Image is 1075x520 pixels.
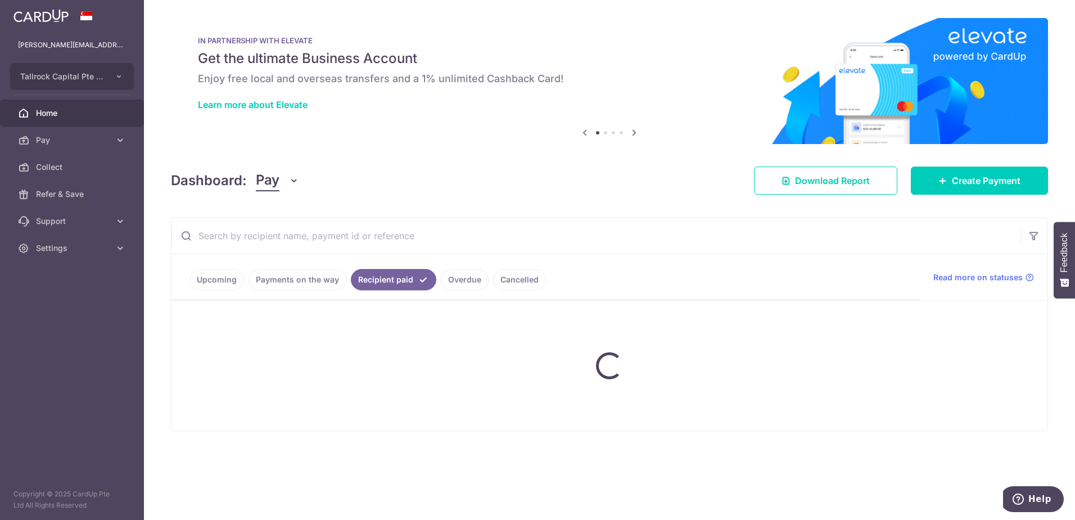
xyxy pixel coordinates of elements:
input: Search by recipient name, payment id or reference [171,218,1020,254]
h6: Enjoy free local and overseas transfers and a 1% unlimited Cashback Card! [198,72,1021,86]
span: Feedback [1059,233,1069,272]
img: Renovation banner [171,18,1048,144]
a: Read more on statuses [933,272,1034,283]
span: Pay [36,135,110,146]
iframe: Opens a widget where you can find more information [1003,486,1064,514]
span: Refer & Save [36,189,110,200]
a: Recipient paid [351,269,436,290]
a: Create Payment [911,167,1048,195]
span: Tallrock Capital Pte Ltd [20,71,103,82]
p: IN PARTNERSHIP WITH ELEVATE [198,36,1021,45]
span: Settings [36,243,110,254]
button: Feedback - Show survey [1054,222,1075,298]
span: Collect [36,162,110,173]
h4: Dashboard: [171,171,247,191]
span: Home [36,107,110,119]
a: Learn more about Elevate [198,99,308,110]
img: CardUp [13,9,69,23]
button: Pay [256,170,299,191]
span: Create Payment [952,174,1020,187]
span: Pay [256,170,279,191]
a: Download Report [754,167,897,195]
p: [PERSON_NAME][EMAIL_ADDRESS][DOMAIN_NAME] [18,39,126,51]
span: Support [36,216,110,227]
span: Read more on statuses [933,272,1023,283]
span: Download Report [795,174,870,187]
button: Tallrock Capital Pte Ltd [10,63,134,90]
h5: Get the ultimate Business Account [198,50,1021,68]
